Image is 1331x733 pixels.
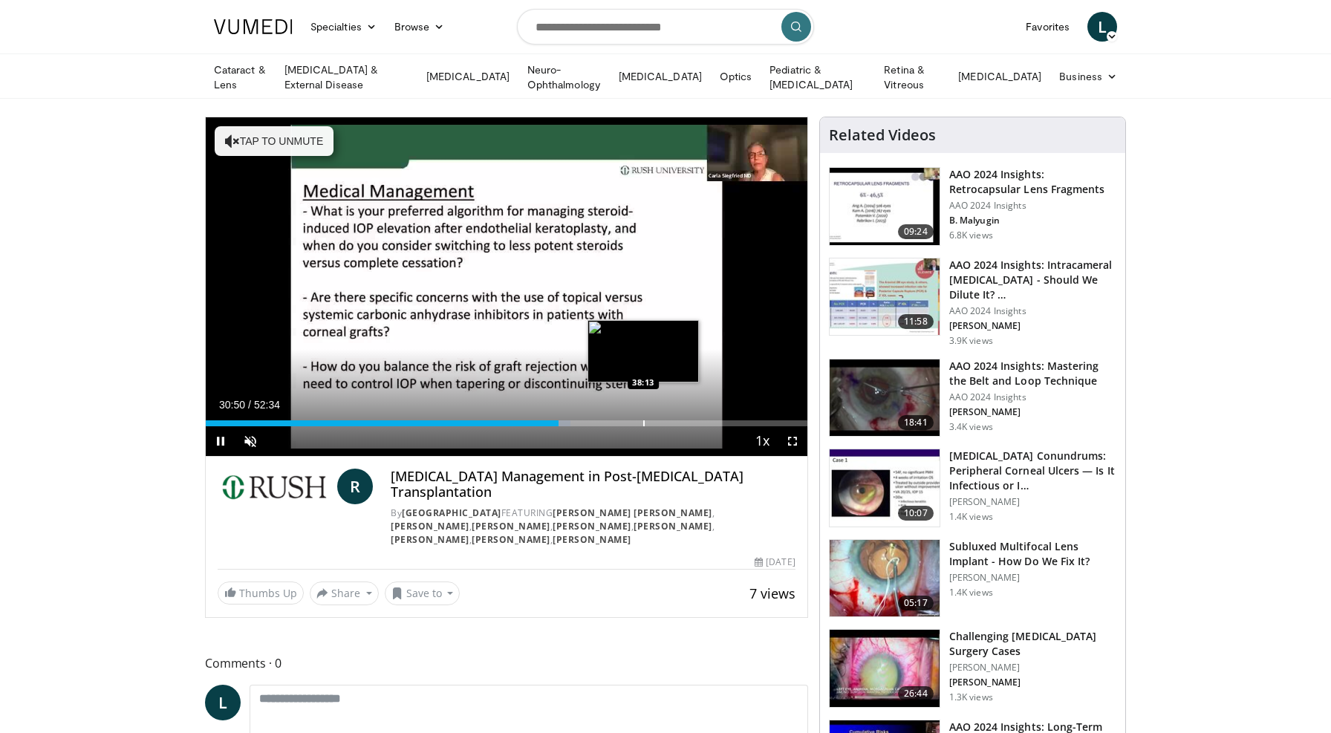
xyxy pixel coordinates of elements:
[206,426,235,456] button: Pause
[829,167,1116,246] a: 09:24 AAO 2024 Insights: Retrocapsular Lens Fragments AAO 2024 Insights B. Malyugin 6.8K views
[235,426,265,456] button: Unmute
[219,399,245,411] span: 30:50
[472,533,550,546] a: [PERSON_NAME]
[391,533,469,546] a: [PERSON_NAME]
[949,167,1116,197] h3: AAO 2024 Insights: Retrocapsular Lens Fragments
[1017,12,1078,42] a: Favorites
[949,305,1116,317] p: AAO 2024 Insights
[949,662,1116,674] p: [PERSON_NAME]
[417,62,518,91] a: [MEDICAL_DATA]
[830,359,940,437] img: 22a3a3a3-03de-4b31-bd81-a17540334f4a.150x105_q85_crop-smart_upscale.jpg
[385,581,461,605] button: Save to
[898,506,934,521] span: 10:07
[898,314,934,329] span: 11:58
[206,420,807,426] div: Progress Bar
[205,654,808,673] span: Comments 0
[748,426,778,456] button: Playback Rate
[214,19,293,34] img: VuMedi Logo
[634,520,712,532] a: [PERSON_NAME]
[949,511,993,523] p: 1.4K views
[829,126,936,144] h4: Related Videos
[949,229,993,241] p: 6.8K views
[949,587,993,599] p: 1.4K views
[830,258,940,336] img: de733f49-b136-4bdc-9e00-4021288efeb7.150x105_q85_crop-smart_upscale.jpg
[830,540,940,617] img: 3fc25be6-574f-41c0-96b9-b0d00904b018.150x105_q85_crop-smart_upscale.jpg
[949,359,1116,388] h3: AAO 2024 Insights: Mastering the Belt and Loop Technique
[829,629,1116,708] a: 26:44 Challenging [MEDICAL_DATA] Surgery Cases [PERSON_NAME] [PERSON_NAME] 1.3K views
[949,391,1116,403] p: AAO 2024 Insights
[302,12,385,42] a: Specialties
[829,258,1116,347] a: 11:58 AAO 2024 Insights: Intracameral [MEDICAL_DATA] - Should We Dilute It? … AAO 2024 Insights [...
[875,62,949,92] a: Retina & Vitreous
[829,449,1116,527] a: 10:07 [MEDICAL_DATA] Conundrums: Peripheral Corneal Ulcers — Is It Infectious or I… [PERSON_NAME]...
[949,691,993,703] p: 1.3K views
[248,399,251,411] span: /
[898,415,934,430] span: 18:41
[1087,12,1117,42] a: L
[898,224,934,239] span: 09:24
[276,62,417,92] a: [MEDICAL_DATA] & External Disease
[830,630,940,707] img: 05a6f048-9eed-46a7-93e1-844e43fc910c.150x105_q85_crop-smart_upscale.jpg
[553,506,712,519] a: [PERSON_NAME] [PERSON_NAME]
[949,572,1116,584] p: [PERSON_NAME]
[402,506,501,519] a: [GEOGRAPHIC_DATA]
[949,320,1116,332] p: [PERSON_NAME]
[761,62,875,92] a: Pediatric & [MEDICAL_DATA]
[337,469,373,504] a: R
[391,469,795,501] h4: [MEDICAL_DATA] Management in Post-[MEDICAL_DATA] Transplantation
[553,520,631,532] a: [PERSON_NAME]
[949,406,1116,418] p: [PERSON_NAME]
[949,449,1116,493] h3: [MEDICAL_DATA] Conundrums: Peripheral Corneal Ulcers — Is It Infectious or I…
[310,581,379,605] button: Share
[949,539,1116,569] h3: Subluxed Multifocal Lens Implant - How Do We Fix It?
[254,399,280,411] span: 52:34
[830,449,940,527] img: 5ede7c1e-2637-46cb-a546-16fd546e0e1e.150x105_q85_crop-smart_upscale.jpg
[949,496,1116,508] p: [PERSON_NAME]
[711,62,761,91] a: Optics
[472,520,550,532] a: [PERSON_NAME]
[898,686,934,701] span: 26:44
[949,215,1116,227] p: B. Malyugin
[588,320,699,382] img: image.jpeg
[949,629,1116,659] h3: Challenging [MEDICAL_DATA] Surgery Cases
[205,685,241,720] a: L
[949,421,993,433] p: 3.4K views
[749,584,795,602] span: 7 views
[949,677,1116,688] p: [PERSON_NAME]
[553,533,631,546] a: [PERSON_NAME]
[1050,62,1126,91] a: Business
[755,556,795,569] div: [DATE]
[949,62,1050,91] a: [MEDICAL_DATA]
[829,539,1116,618] a: 05:17 Subluxed Multifocal Lens Implant - How Do We Fix It? [PERSON_NAME] 1.4K views
[218,581,304,605] a: Thumbs Up
[778,426,807,456] button: Fullscreen
[385,12,454,42] a: Browse
[949,200,1116,212] p: AAO 2024 Insights
[518,62,610,92] a: Neuro-Ophthalmology
[610,62,711,91] a: [MEDICAL_DATA]
[391,506,795,547] div: By FEATURING , , , , , , ,
[218,469,331,504] img: Rush University Medical Center
[829,359,1116,437] a: 18:41 AAO 2024 Insights: Mastering the Belt and Loop Technique AAO 2024 Insights [PERSON_NAME] 3....
[830,168,940,245] img: 01f52a5c-6a53-4eb2-8a1d-dad0d168ea80.150x105_q85_crop-smart_upscale.jpg
[205,62,276,92] a: Cataract & Lens
[215,126,333,156] button: Tap to unmute
[898,596,934,610] span: 05:17
[949,335,993,347] p: 3.9K views
[517,9,814,45] input: Search topics, interventions
[206,117,807,457] video-js: Video Player
[949,258,1116,302] h3: AAO 2024 Insights: Intracameral [MEDICAL_DATA] - Should We Dilute It? …
[391,520,469,532] a: [PERSON_NAME]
